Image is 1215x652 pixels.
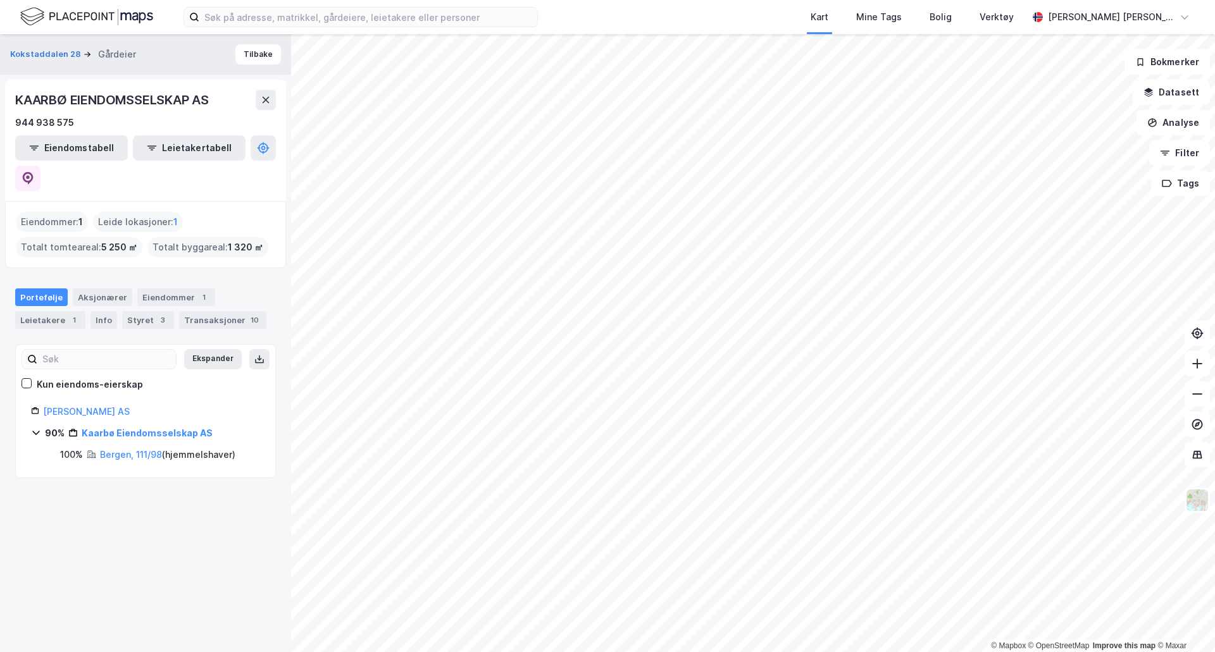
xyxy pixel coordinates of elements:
[228,240,263,255] span: 1 320 ㎡
[78,214,83,230] span: 1
[93,212,183,232] div: Leide lokasjoner :
[15,115,74,130] div: 944 938 575
[1093,641,1156,650] a: Improve this map
[184,349,242,369] button: Ekspander
[173,214,178,230] span: 1
[101,240,137,255] span: 5 250 ㎡
[43,406,130,417] a: [PERSON_NAME] AS
[98,47,136,62] div: Gårdeier
[179,311,266,329] div: Transaksjoner
[37,350,176,369] input: Søk
[248,314,261,326] div: 10
[45,426,65,441] div: 90%
[980,9,1014,25] div: Verktøy
[133,135,246,161] button: Leietakertabell
[1125,49,1210,75] button: Bokmerker
[1028,641,1090,650] a: OpenStreetMap
[199,8,537,27] input: Søk på adresse, matrikkel, gårdeiere, leietakere eller personer
[68,314,80,326] div: 1
[1137,110,1210,135] button: Analyse
[1048,9,1174,25] div: [PERSON_NAME] [PERSON_NAME]
[1185,488,1209,512] img: Z
[147,237,268,257] div: Totalt byggareal :
[991,641,1026,650] a: Mapbox
[15,90,211,110] div: KAARBØ EIENDOMSSELSKAP AS
[73,288,132,306] div: Aksjonærer
[137,288,215,306] div: Eiendommer
[16,212,88,232] div: Eiendommer :
[15,135,128,161] button: Eiendomstabell
[10,48,84,61] button: Kokstaddalen 28
[235,44,281,65] button: Tilbake
[100,447,235,462] div: ( hjemmelshaver )
[16,237,142,257] div: Totalt tomteareal :
[1133,80,1210,105] button: Datasett
[930,9,952,25] div: Bolig
[811,9,828,25] div: Kart
[37,377,143,392] div: Kun eiendoms-eierskap
[82,427,213,438] a: Kaarbø Eiendomsselskap AS
[15,288,68,306] div: Portefølje
[197,291,210,304] div: 1
[1152,591,1215,652] div: Kontrollprogram for chat
[1149,140,1210,166] button: Filter
[1151,171,1210,196] button: Tags
[122,311,174,329] div: Styret
[156,314,169,326] div: 3
[1152,591,1215,652] iframe: Chat Widget
[856,9,902,25] div: Mine Tags
[60,447,83,462] div: 100%
[100,449,162,460] a: Bergen, 111/98
[15,311,85,329] div: Leietakere
[90,311,117,329] div: Info
[20,6,153,28] img: logo.f888ab2527a4732fd821a326f86c7f29.svg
